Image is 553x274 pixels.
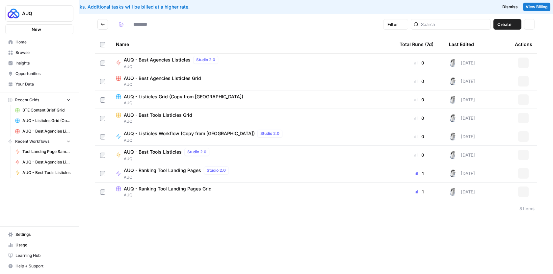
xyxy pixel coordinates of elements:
[449,96,475,104] div: [DATE]
[449,114,457,122] img: 28dbpmxwbe1lgts1kkshuof3rm4g
[207,167,226,173] span: Studio 2.0
[449,188,475,196] div: [DATE]
[116,82,389,87] span: AUQ
[116,93,389,106] a: AUQ - Listicles Grid (Copy from [GEOGRAPHIC_DATA])AUQ
[124,149,182,155] span: AUQ - Best Tools Listicles
[15,60,70,66] span: Insights
[5,68,73,79] a: Opportunities
[449,59,457,67] img: 28dbpmxwbe1lgts1kkshuof3rm4g
[22,128,70,134] span: AUQ - Best Agencies Listicles Grid
[400,133,438,140] div: 0
[116,75,389,87] a: AUQ - Best Agencies Listicles GridAUQ
[400,78,438,85] div: 0
[400,35,434,53] div: Total Runs (7d)
[515,35,532,53] div: Actions
[5,24,73,34] button: New
[187,149,206,155] span: Studio 2.0
[449,114,475,122] div: [DATE]
[15,97,39,103] span: Recent Grids
[5,95,73,105] button: Recent Grids
[22,107,70,113] span: BTE Content Brief Grid
[124,57,191,63] span: AUQ - Best Agencies Listicles
[12,146,73,157] a: Tool Landing Page Sample - AB
[449,96,457,104] img: 28dbpmxwbe1lgts1kkshuof3rm4g
[5,37,73,47] a: Home
[124,75,201,82] span: AUQ - Best Agencies Listicles Grid
[400,170,438,177] div: 1
[32,26,41,33] span: New
[400,60,438,66] div: 0
[22,170,70,176] span: AUQ - Best Tools Listicles
[12,105,73,115] a: BTE Content Brief Grid
[5,261,73,271] button: Help + Support
[15,81,70,87] span: Your Data
[449,151,457,159] img: 28dbpmxwbe1lgts1kkshuof3rm4g
[5,79,73,89] a: Your Data
[116,112,389,124] a: AUQ - Best Tools Listicles GridAUQ
[124,93,243,100] span: AUQ - Listicles Grid (Copy from [GEOGRAPHIC_DATA])
[116,130,389,143] a: AUQ - Listicles Workflow (Copy from [GEOGRAPHIC_DATA])Studio 2.0AUQ
[124,167,201,174] span: AUQ - Ranking Tool Landing Pages
[116,148,389,162] a: AUQ - Best Tools ListiclesStudio 2.0AUQ
[124,137,285,143] span: AUQ
[526,4,548,10] span: View Billing
[116,100,389,106] span: AUQ
[449,59,475,67] div: [DATE]
[97,19,108,30] button: Go back
[12,157,73,167] a: AUQ - Best Agencies Listicles
[400,115,438,121] div: 0
[5,4,343,10] div: You've used your included tasks. Additional tasks will be billed at a higher rate.
[449,188,457,196] img: 28dbpmxwbe1lgts1kkshuof3rm4g
[15,71,70,77] span: Opportunities
[449,169,475,177] div: [DATE]
[400,96,438,103] div: 0
[116,192,389,198] span: AUQ
[15,39,70,45] span: Home
[124,174,231,180] span: AUQ
[116,56,389,70] a: AUQ - Best Agencies ListiclesStudio 2.0AUQ
[497,21,512,28] span: Create
[15,50,70,56] span: Browse
[519,205,535,212] div: 8 Items
[196,57,215,63] span: Studio 2.0
[5,240,73,250] a: Usage
[500,3,520,11] button: Dismiss
[5,58,73,68] a: Insights
[15,263,70,269] span: Help + Support
[22,149,70,155] span: Tool Landing Page Sample - AB
[5,47,73,58] a: Browse
[5,137,73,146] button: Recent Workflows
[12,167,73,178] a: AUQ - Best Tools Listicles
[449,169,457,177] img: 28dbpmxwbe1lgts1kkshuof3rm4g
[116,166,389,180] a: AUQ - Ranking Tool Landing PagesStudio 2.0AUQ
[493,19,521,30] button: Create
[124,130,255,137] span: AUQ - Listicles Workflow (Copy from [GEOGRAPHIC_DATA])
[22,159,70,165] span: AUQ - Best Agencies Listicles
[502,4,518,10] span: Dismiss
[15,232,70,237] span: Settings
[449,35,474,53] div: Last Edited
[5,229,73,240] a: Settings
[8,8,19,19] img: AUQ Logo
[15,253,70,259] span: Learning Hub
[449,151,475,159] div: [DATE]
[116,35,389,53] div: Name
[5,250,73,261] a: Learning Hub
[12,115,73,126] a: AUQ - Listicles Grid (Copy from [GEOGRAPHIC_DATA])
[22,10,62,17] span: AUQ
[15,242,70,248] span: Usage
[449,77,475,85] div: [DATE]
[116,118,389,124] span: AUQ
[421,21,488,28] input: Search
[400,152,438,158] div: 0
[383,19,408,30] button: Filter
[387,21,398,28] span: Filter
[5,5,73,22] button: Workspace: AUQ
[22,118,70,124] span: AUQ - Listicles Grid (Copy from [GEOGRAPHIC_DATA])
[449,133,457,140] img: 28dbpmxwbe1lgts1kkshuof3rm4g
[523,3,550,11] a: View Billing
[15,138,49,144] span: Recent Workflows
[124,186,212,192] span: AUQ - Ranking Tool Landing Pages Grid
[260,131,279,137] span: Studio 2.0
[400,188,438,195] div: 1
